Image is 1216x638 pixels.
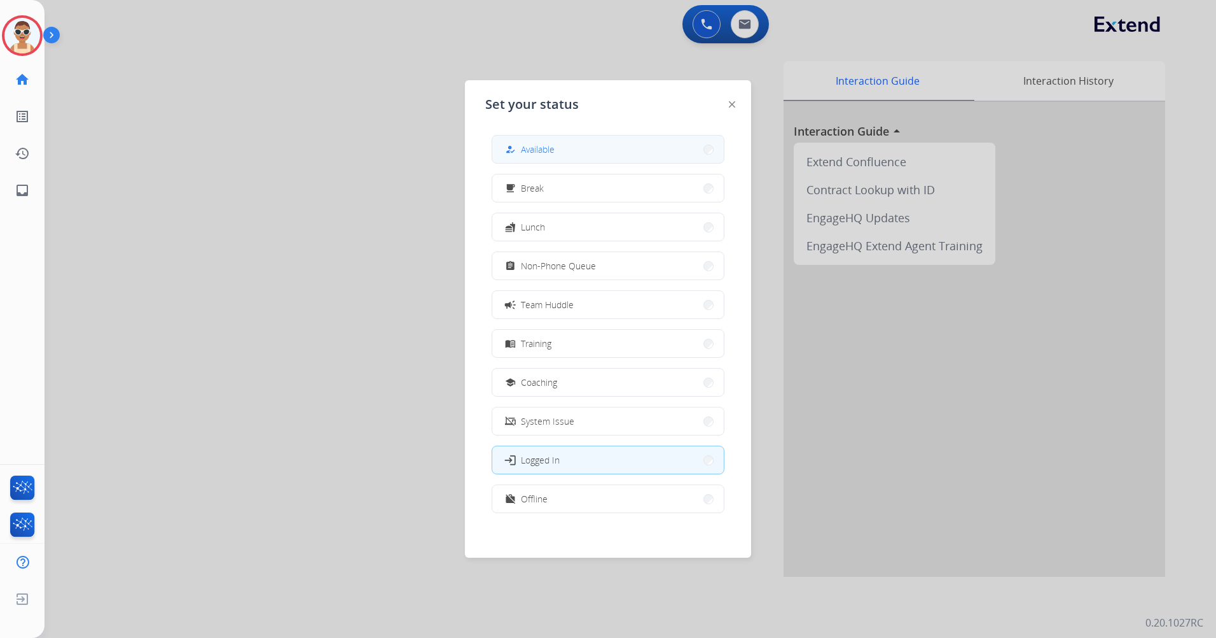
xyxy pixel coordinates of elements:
[521,415,574,428] span: System Issue
[505,144,516,155] mat-icon: how_to_reg
[492,369,724,396] button: Coaching
[492,213,724,241] button: Lunch
[521,259,596,273] span: Non-Phone Queue
[15,183,30,198] mat-icon: inbox
[1145,615,1203,630] p: 0.20.1027RC
[505,183,516,194] mat-icon: free_breakfast
[521,492,548,506] span: Offline
[492,408,724,435] button: System Issue
[521,298,574,311] span: Team Huddle
[505,416,516,427] mat-icon: phonelink_off
[505,222,516,232] mat-icon: fastfood
[492,291,724,318] button: Team Huddle
[15,72,30,87] mat-icon: home
[15,146,30,161] mat-icon: history
[492,252,724,280] button: Non-Phone Queue
[15,109,30,124] mat-icon: list_alt
[4,18,40,53] img: avatar
[505,377,516,388] mat-icon: school
[504,298,516,311] mat-icon: campaign
[492,136,724,163] button: Available
[504,453,516,466] mat-icon: login
[521,181,544,195] span: Break
[505,338,516,349] mat-icon: menu_book
[521,376,557,389] span: Coaching
[485,96,579,113] span: Set your status
[492,174,724,202] button: Break
[521,143,555,156] span: Available
[505,260,516,271] mat-icon: assignment
[521,220,545,234] span: Lunch
[492,485,724,513] button: Offline
[492,446,724,474] button: Logged In
[729,101,735,108] img: close-button
[521,453,560,467] span: Logged In
[505,493,516,504] mat-icon: work_off
[492,330,724,357] button: Training
[521,337,551,350] span: Training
